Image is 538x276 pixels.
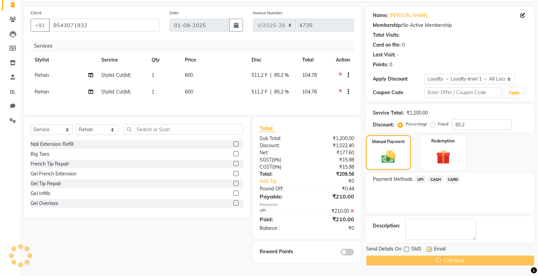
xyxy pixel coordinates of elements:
[31,200,58,207] div: Gel Overlays
[332,52,354,68] th: Action
[446,175,461,183] span: CARD
[316,178,359,185] div: ₹0
[372,139,405,145] label: Manual Payment
[255,142,307,149] div: Discount:
[406,121,428,127] label: Percentage
[307,149,359,156] div: ₹177.60
[505,88,524,98] button: Apply
[432,138,455,144] label: Redemption
[373,12,388,19] div: Name:
[307,185,359,192] div: ₹0.44
[411,245,421,254] span: SMS
[123,124,243,135] input: Search or Scan
[31,151,49,158] div: Big Toes
[255,149,307,156] div: Net:
[255,248,307,256] div: Reward Points
[307,156,359,163] div: ₹15.98
[307,171,359,178] div: ₹209.56
[373,89,424,96] div: Coupon Code
[307,192,359,201] div: ₹210.00
[35,89,49,95] span: Rehan
[97,52,147,68] th: Service
[373,222,400,229] div: Description:
[255,156,307,163] div: ( )
[415,175,426,183] span: UPI
[260,164,272,170] span: CGST
[101,72,131,78] span: Stylist Cut(M)
[255,135,307,142] div: Sub Total:
[147,52,181,68] th: Qty
[185,72,193,78] span: 600
[274,88,289,96] span: 85.2 %
[438,121,448,127] label: Fixed
[389,61,392,68] div: 0
[253,10,283,16] label: Invoice Number
[152,72,154,78] span: 1
[35,72,49,78] span: Rehan
[255,171,307,178] div: Total:
[402,41,405,49] div: 0
[255,178,315,185] a: Add Tip
[373,51,396,58] div: Last Visit:
[429,175,443,183] span: CASH
[302,89,317,95] span: 104.78
[260,157,272,163] span: SGST
[302,72,317,78] span: 104.78
[307,163,359,171] div: ₹15.98
[170,10,179,16] label: Date
[31,52,97,68] th: Stylist
[373,176,413,183] span: Payment Methods
[181,52,247,68] th: Price
[251,88,267,96] span: 511.2 F
[397,51,399,58] div: -
[366,245,401,254] span: Send Details On
[307,225,359,232] div: ₹0
[307,142,359,149] div: ₹1,022.40
[307,135,359,142] div: ₹1,200.00
[31,170,76,177] div: Gel French Extension
[152,89,154,95] span: 1
[406,109,428,117] div: ₹1,200.00
[101,89,131,95] span: Stylist Cut(M)
[270,88,272,96] span: |
[373,75,424,83] div: Apply Discount
[373,61,388,68] div: Points:
[273,157,280,162] span: 9%
[307,208,359,215] div: ₹210.00
[424,87,502,98] input: Enter Offer / Coupon Code
[274,72,289,79] span: 85.2 %
[31,19,50,32] button: +91
[389,12,428,19] a: [PERSON_NAME]
[270,72,272,79] span: |
[31,160,69,168] div: French Tip Repair
[373,22,528,29] div: No Active Membership
[255,208,307,215] div: UPI
[377,149,400,165] img: _cash.svg
[434,245,446,254] span: Email
[260,202,354,208] div: Payments
[432,148,455,166] img: _gift.svg
[255,215,307,223] div: Paid:
[31,180,61,187] div: Gel Tip Repair
[274,164,280,170] span: 9%
[373,109,404,117] div: Service Total:
[31,141,73,148] div: Nail Extension Refill
[31,190,50,197] div: Gel Infills
[255,185,307,192] div: Round Off:
[251,72,267,79] span: 511.2 F
[307,215,359,223] div: ₹210.00
[260,125,275,132] span: Total
[247,52,298,68] th: Disc
[298,52,332,68] th: Total
[255,225,307,232] div: Balance :
[49,19,159,32] input: Search by Name/Mobile/Email/Code
[373,22,402,29] div: Membership:
[373,121,394,128] div: Discount:
[255,163,307,171] div: ( )
[185,89,193,95] span: 600
[31,40,359,52] div: Services
[255,192,307,201] div: Payable:
[373,32,400,39] div: Total Visits:
[31,10,41,16] label: Client
[373,41,401,49] div: Card on file:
